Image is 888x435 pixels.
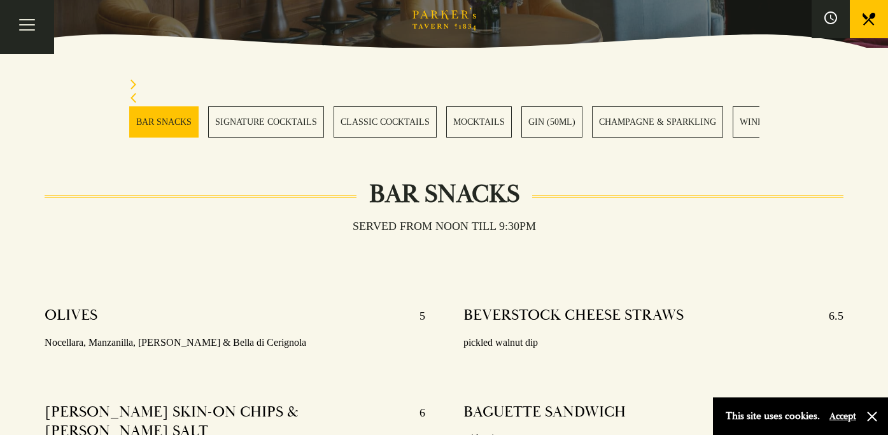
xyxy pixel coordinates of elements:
a: 2 / 28 [208,106,324,138]
h2: Bar Snacks [356,179,532,210]
a: 1 / 28 [129,106,199,138]
h3: Served from noon till 9:30pm [340,219,549,233]
a: 5 / 28 [521,106,582,138]
button: Close and accept [866,410,878,423]
a: 7 / 28 [733,106,775,138]
h4: OLIVES [45,306,97,326]
p: This site uses cookies. [726,407,820,425]
p: 6.5 [816,306,843,326]
div: Previous slide [129,93,759,106]
p: Nocellara, Manzanilla, [PERSON_NAME] & Bella di Cerignola [45,334,425,352]
a: 3 / 28 [334,106,437,138]
button: Accept [829,410,856,422]
p: pickled walnut dip [463,334,844,352]
a: 4 / 28 [446,106,512,138]
div: Next slide [129,80,759,93]
a: 6 / 28 [592,106,723,138]
p: 5 [407,306,425,326]
h4: BAGUETTE SANDWICH [463,403,626,422]
h4: BEVERSTOCK CHEESE STRAWS [463,306,684,326]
